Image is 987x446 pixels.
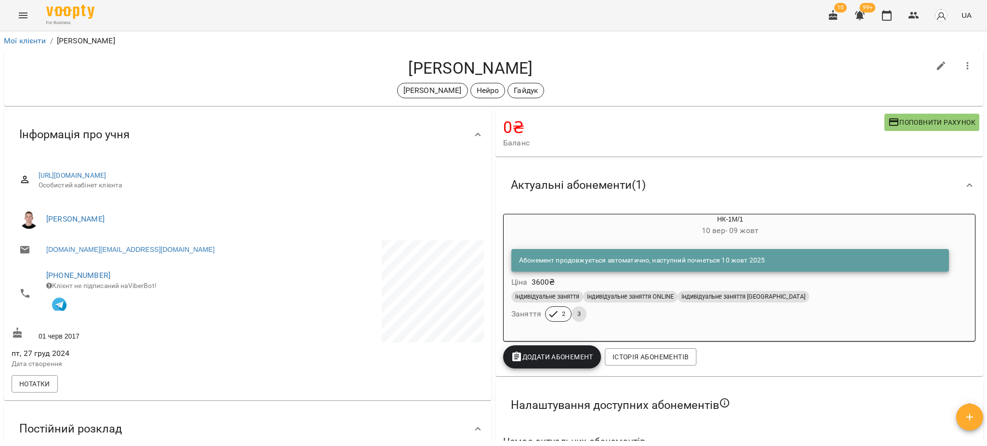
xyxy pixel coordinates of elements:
[39,171,107,179] a: [URL][DOMAIN_NAME]
[514,85,538,96] p: Гайдук
[39,181,476,190] span: Особистий кабінет клієнта
[504,214,957,333] button: НК-1М/110 вер- 09 жовтАбонемент продовжується автоматично, наступний почнеться 10 жовт 2025Ціна36...
[495,380,983,430] div: Налаштування доступних абонементів
[19,378,50,390] span: Нотатки
[12,375,58,393] button: Нотатки
[10,325,248,343] div: 01 черв 2017
[860,3,876,13] span: 99+
[4,110,492,159] div: Інформація про учня
[52,298,67,312] img: Telegram
[50,35,53,47] li: /
[503,137,884,149] span: Баланс
[19,210,39,229] img: Гайдук Артем
[397,83,468,98] div: [PERSON_NAME]
[702,226,759,235] span: 10 вер - 09 жовт
[19,421,122,436] span: Постійний розклад
[511,275,528,289] h6: Ціна
[4,36,46,45] a: Мої клієнти
[678,292,809,301] span: індивідуальне заняття [GEOGRAPHIC_DATA]
[934,9,948,22] img: avatar_s.png
[12,348,246,359] span: пт, 27 груд 2024
[511,292,583,301] span: індивідуальне заняття
[46,214,105,223] a: [PERSON_NAME]
[46,245,214,254] a: [DOMAIN_NAME][EMAIL_ADDRESS][DOMAIN_NAME]
[477,85,499,96] p: Нейро
[46,20,94,26] span: For Business
[511,178,646,193] span: Актуальні абонементи ( 1 )
[4,35,983,47] nav: breadcrumb
[961,10,972,20] span: UA
[12,4,35,27] button: Menu
[46,271,110,280] a: [PHONE_NUMBER]
[719,397,731,409] svg: Якщо не обрано жодного, клієнт зможе побачити всі публічні абонементи
[403,85,462,96] p: [PERSON_NAME]
[12,359,246,369] p: Дата створення
[12,58,930,78] h4: [PERSON_NAME]
[46,290,72,316] button: Клієнт підписаний на VooptyBot
[605,348,696,366] button: Історія абонементів
[57,35,115,47] p: [PERSON_NAME]
[532,276,555,288] p: 3600 ₴
[503,118,884,137] h4: 0 ₴
[888,117,975,128] span: Поповнити рахунок
[495,160,983,210] div: Актуальні абонементи(1)
[519,252,765,269] div: Абонемент продовжується автоматично, наступний почнеться 10 жовт 2025
[572,310,587,318] span: 3
[583,292,678,301] span: індивідуальне заняття ONLINE
[507,83,544,98] div: Гайдук
[504,214,957,237] div: НК-1М/1
[958,6,975,24] button: UA
[46,282,157,289] span: Клієнт не підписаний на ViberBot!
[470,83,506,98] div: Нейро
[503,345,601,368] button: Додати Абонемент
[884,114,979,131] button: Поповнити рахунок
[613,351,689,363] span: Історія абонементів
[511,307,541,321] h6: Заняття
[46,5,94,19] img: Voopty Logo
[834,3,847,13] span: 10
[19,127,130,142] span: Інформація про учня
[556,310,571,318] span: 2
[511,351,593,363] span: Додати Абонемент
[511,397,731,413] span: Налаштування доступних абонементів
